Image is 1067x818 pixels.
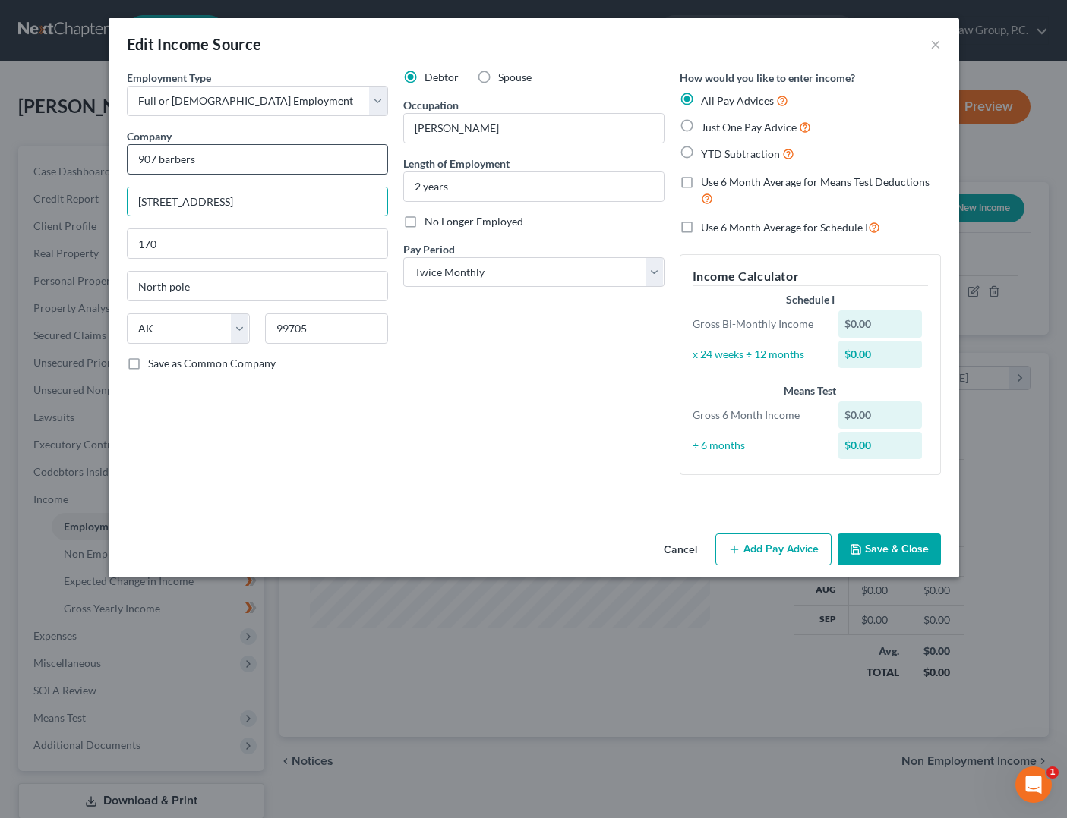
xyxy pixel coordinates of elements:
[265,313,388,344] input: Enter zip...
[148,357,276,370] span: Save as Common Company
[652,535,709,565] button: Cancel
[404,114,664,143] input: --
[127,71,211,84] span: Employment Type
[425,215,523,228] span: No Longer Employed
[128,272,387,300] input: Enter city...
[838,310,922,338] div: $0.00
[693,292,928,307] div: Schedule I
[685,347,832,362] div: x 24 weeks ÷ 12 months
[693,383,928,398] div: Means Test
[838,533,941,565] button: Save & Close
[838,401,922,429] div: $0.00
[404,172,664,201] input: ex: 2 years
[930,35,941,53] button: ×
[498,71,532,83] span: Spouse
[425,71,459,83] span: Debtor
[403,243,455,256] span: Pay Period
[701,175,930,188] span: Use 6 Month Average for Means Test Deductions
[128,229,387,258] input: Unit, Suite, etc...
[403,97,459,113] label: Occupation
[838,341,922,368] div: $0.00
[1015,766,1052,803] iframe: Intercom live chat
[127,33,262,55] div: Edit Income Source
[127,130,172,143] span: Company
[701,94,774,107] span: All Pay Advices
[685,316,832,332] div: Gross Bi-Monthly Income
[128,187,387,216] input: Enter address...
[1046,766,1059,779] span: 1
[685,407,832,423] div: Gross 6 Month Income
[685,438,832,453] div: ÷ 6 months
[127,144,388,175] input: Search company by name...
[701,221,868,234] span: Use 6 Month Average for Schedule I
[403,156,510,171] label: Length of Employment
[715,533,832,565] button: Add Pay Advice
[693,267,928,286] h5: Income Calculator
[838,432,922,459] div: $0.00
[701,147,780,160] span: YTD Subtraction
[680,70,855,86] label: How would you like to enter income?
[701,121,797,134] span: Just One Pay Advice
